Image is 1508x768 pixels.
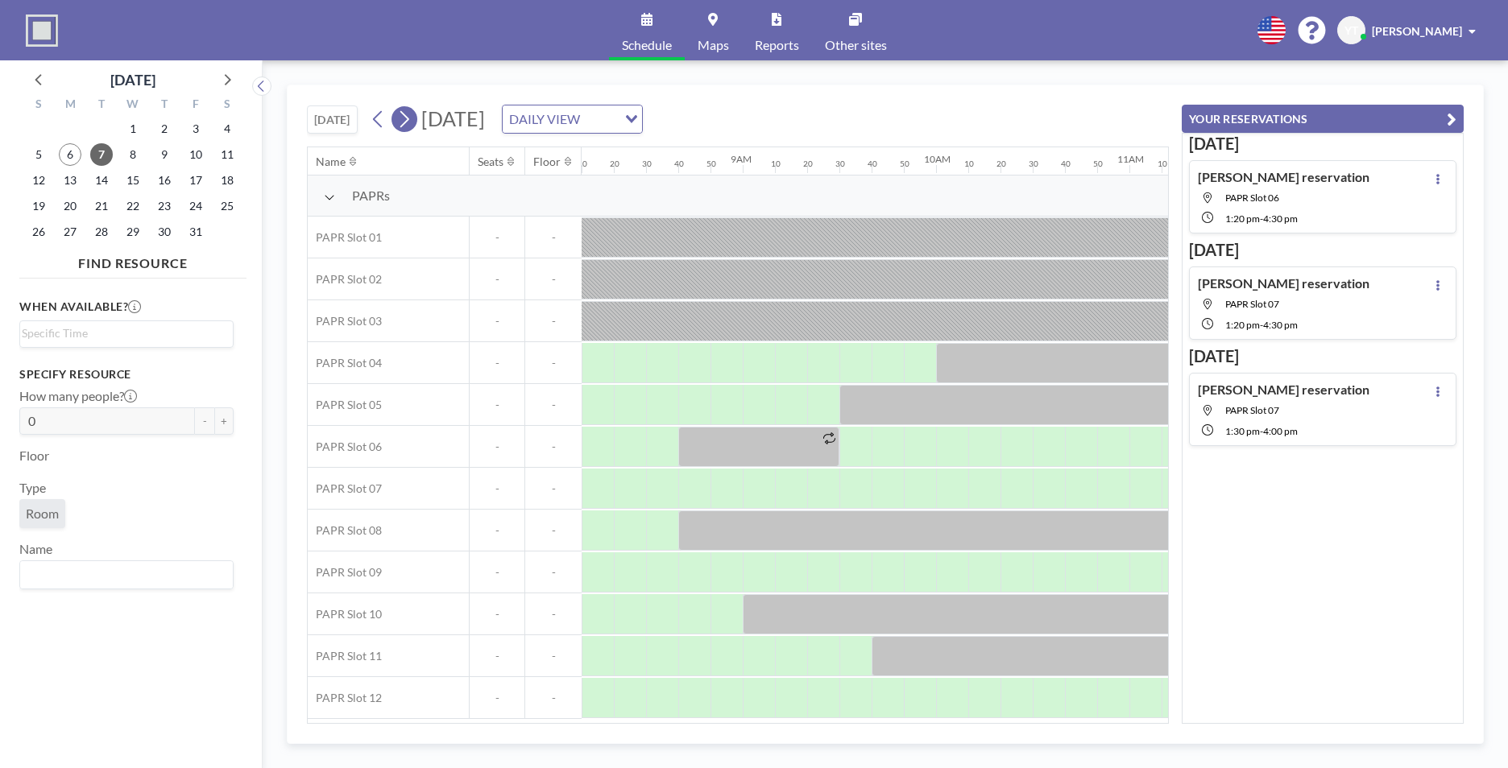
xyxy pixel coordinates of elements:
span: Thursday, October 9, 2025 [153,143,176,166]
span: PAPR Slot 07 [1225,404,1279,416]
span: Monday, October 20, 2025 [59,195,81,217]
div: 20 [996,159,1006,169]
h3: Specify resource [19,367,234,382]
img: organization-logo [26,14,58,47]
span: PAPR Slot 01 [308,230,382,245]
div: 20 [803,159,813,169]
span: PAPRs [352,188,390,204]
div: 10 [1158,159,1167,169]
span: - [525,440,582,454]
span: Sunday, October 26, 2025 [27,221,50,243]
span: - [470,649,524,663]
span: Wednesday, October 1, 2025 [122,118,144,140]
span: - [470,356,524,370]
span: - [525,272,582,287]
label: How many people? [19,388,137,404]
span: Reports [755,39,799,52]
span: Wednesday, October 29, 2025 [122,221,144,243]
div: 9AM [731,153,752,165]
span: Friday, October 3, 2025 [184,118,207,140]
span: - [470,565,524,580]
span: PAPR Slot 05 [308,398,382,412]
input: Search for option [22,324,224,342]
span: - [470,523,524,538]
span: Friday, October 17, 2025 [184,169,207,192]
div: Name [316,155,346,169]
div: Search for option [503,105,642,133]
span: Thursday, October 2, 2025 [153,118,176,140]
input: Search for option [22,564,224,585]
span: - [1260,425,1263,437]
span: Friday, October 10, 2025 [184,143,207,166]
div: Search for option [20,321,233,345]
span: 1:30 PM [1225,425,1260,437]
div: 40 [1061,159,1071,169]
span: Tuesday, October 14, 2025 [90,169,113,192]
span: DAILY VIEW [506,109,583,130]
span: - [525,523,582,538]
span: - [525,356,582,370]
button: [DATE] [307,105,358,134]
span: Wednesday, October 22, 2025 [122,195,144,217]
span: Schedule [622,39,672,52]
div: F [180,95,211,116]
span: - [1260,319,1263,331]
button: - [195,407,214,435]
span: PAPR Slot 07 [308,481,382,496]
span: PAPR Slot 07 [1225,298,1279,310]
span: Sunday, October 12, 2025 [27,169,50,192]
div: 50 [900,159,909,169]
span: Friday, October 24, 2025 [184,195,207,217]
span: Saturday, October 4, 2025 [216,118,238,140]
span: - [470,481,524,496]
h4: FIND RESOURCE [19,249,246,271]
span: Maps [698,39,729,52]
span: PAPR Slot 03 [308,314,382,328]
button: YOUR RESERVATIONS [1182,105,1464,133]
div: S [23,95,55,116]
span: Thursday, October 23, 2025 [153,195,176,217]
h3: [DATE] [1189,240,1456,260]
button: + [214,407,234,435]
div: S [211,95,242,116]
span: Saturday, October 25, 2025 [216,195,238,217]
h3: [DATE] [1189,346,1456,366]
span: PAPR Slot 02 [308,272,382,287]
span: YT [1344,23,1358,38]
span: PAPR Slot 06 [1225,192,1279,204]
div: 10AM [924,153,951,165]
label: Floor [19,448,49,464]
span: Thursday, October 16, 2025 [153,169,176,192]
span: Saturday, October 18, 2025 [216,169,238,192]
h3: [DATE] [1189,134,1456,154]
div: 11AM [1117,153,1144,165]
div: W [118,95,149,116]
h4: [PERSON_NAME] reservation [1198,169,1369,185]
div: 10 [964,159,974,169]
span: Monday, October 6, 2025 [59,143,81,166]
h4: [PERSON_NAME] reservation [1198,382,1369,398]
span: Tuesday, October 21, 2025 [90,195,113,217]
span: - [470,398,524,412]
span: Sunday, October 19, 2025 [27,195,50,217]
span: Saturday, October 11, 2025 [216,143,238,166]
div: 10 [771,159,781,169]
span: - [525,565,582,580]
div: 30 [1029,159,1038,169]
div: 30 [642,159,652,169]
input: Search for option [585,109,615,130]
div: [DATE] [110,68,155,91]
span: - [470,691,524,705]
div: 30 [835,159,845,169]
span: Room [26,506,59,521]
span: 4:00 PM [1263,425,1298,437]
div: 50 [1093,159,1103,169]
span: - [470,314,524,328]
span: Sunday, October 5, 2025 [27,143,50,166]
span: [DATE] [421,106,485,130]
span: 4:30 PM [1263,319,1298,331]
span: - [525,691,582,705]
span: 4:30 PM [1263,213,1298,225]
div: 40 [674,159,684,169]
span: - [1260,213,1263,225]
